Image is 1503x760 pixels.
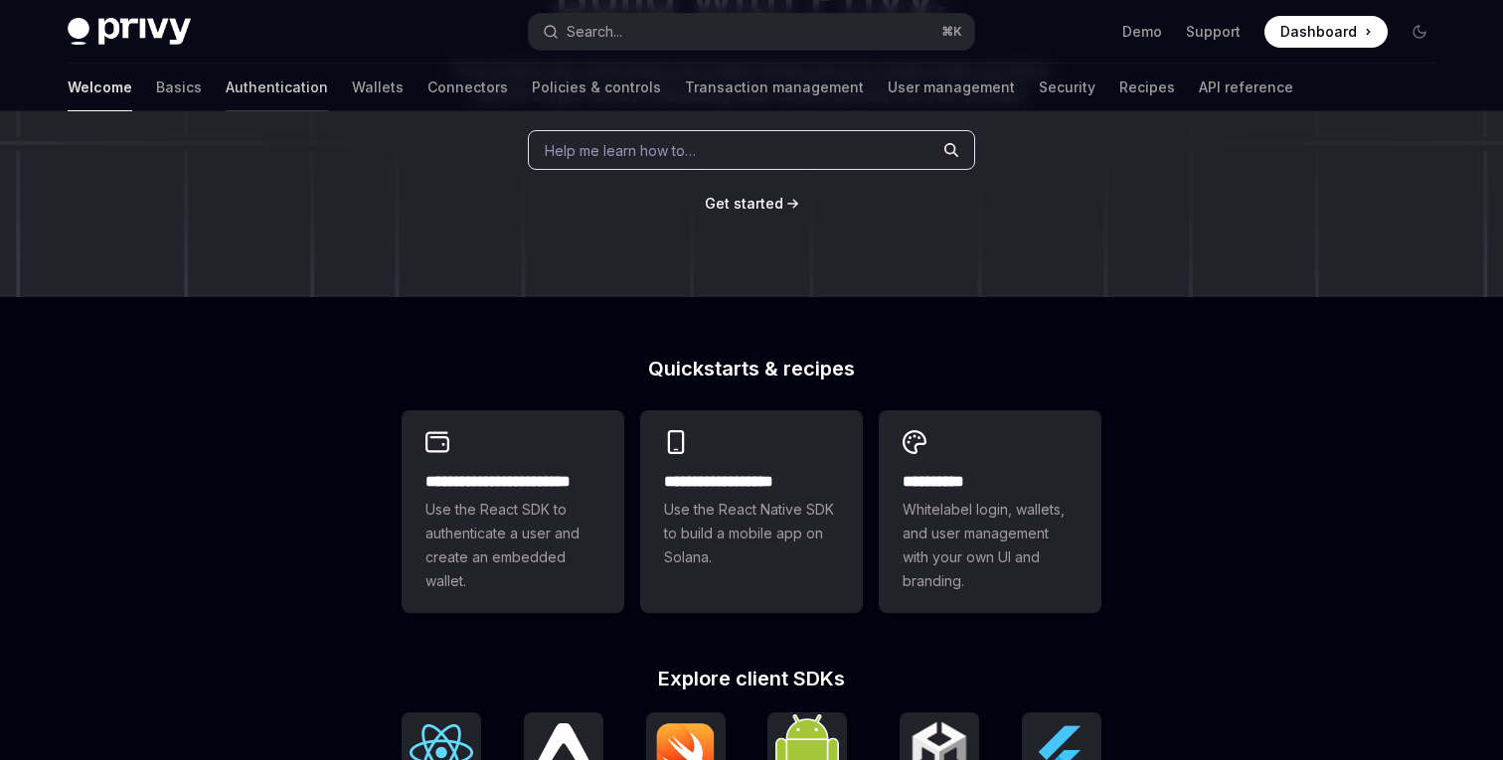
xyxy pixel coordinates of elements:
span: Dashboard [1280,22,1357,42]
span: ⌘ K [941,24,962,40]
h2: Explore client SDKs [402,669,1101,688]
button: Toggle dark mode [1404,16,1435,48]
a: Policies & controls [532,64,661,111]
a: Welcome [68,64,132,111]
h2: Quickstarts & recipes [402,359,1101,379]
img: dark logo [68,18,191,46]
div: Search... [567,20,622,44]
a: Demo [1122,22,1162,42]
a: Security [1039,64,1095,111]
a: User management [888,64,1015,111]
a: Basics [156,64,202,111]
a: Connectors [427,64,508,111]
a: Authentication [226,64,328,111]
span: Help me learn how to… [545,140,696,161]
a: Get started [705,194,783,214]
span: Get started [705,195,783,212]
a: **** **** **** ***Use the React Native SDK to build a mobile app on Solana. [640,410,863,613]
a: Wallets [352,64,404,111]
a: Dashboard [1264,16,1388,48]
a: **** *****Whitelabel login, wallets, and user management with your own UI and branding. [879,410,1101,613]
span: Use the React SDK to authenticate a user and create an embedded wallet. [425,498,600,593]
a: Support [1186,22,1241,42]
span: Whitelabel login, wallets, and user management with your own UI and branding. [903,498,1078,593]
span: Use the React Native SDK to build a mobile app on Solana. [664,498,839,569]
a: API reference [1199,64,1293,111]
a: Recipes [1119,64,1175,111]
a: Transaction management [685,64,864,111]
button: Search...⌘K [529,14,974,50]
